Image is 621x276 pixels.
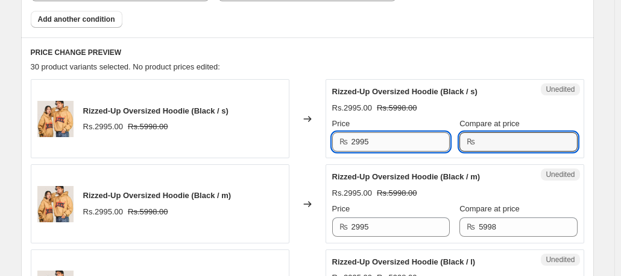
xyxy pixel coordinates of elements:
[332,87,478,96] span: Rizzed-Up Oversized Hoodie (Black / s)
[332,204,350,213] span: Price
[459,119,520,128] span: Compare at price
[332,257,476,266] span: Rizzed-Up Oversized Hoodie (Black / l)
[31,62,220,71] span: 30 product variants selected. No product prices edited:
[332,119,350,128] span: Price
[83,121,124,133] div: Rs.2995.00
[377,102,417,114] strike: Rs.5998.00
[332,187,373,199] div: Rs.2995.00
[128,121,168,133] strike: Rs.5998.00
[83,206,124,218] div: Rs.2995.00
[37,101,74,137] img: rizzed-up-oversized-hoodie-fleece-nextufstore-774320_80x.jpg
[546,170,575,179] span: Unedited
[332,102,373,114] div: Rs.2995.00
[128,206,168,218] strike: Rs.5998.00
[38,14,115,24] span: Add another condition
[31,48,584,57] h6: PRICE CHANGE PREVIEW
[467,222,475,231] span: ₨
[459,204,520,213] span: Compare at price
[339,137,348,146] span: ₨
[37,186,74,222] img: rizzed-up-oversized-hoodie-fleece-nextufstore-774320_80x.jpg
[339,222,348,231] span: ₨
[31,11,122,28] button: Add another condition
[377,187,417,199] strike: Rs.5998.00
[332,172,481,181] span: Rizzed-Up Oversized Hoodie (Black / m)
[467,137,475,146] span: ₨
[546,85,575,94] span: Unedited
[83,106,229,115] span: Rizzed-Up Oversized Hoodie (Black / s)
[83,191,232,200] span: Rizzed-Up Oversized Hoodie (Black / m)
[546,255,575,265] span: Unedited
